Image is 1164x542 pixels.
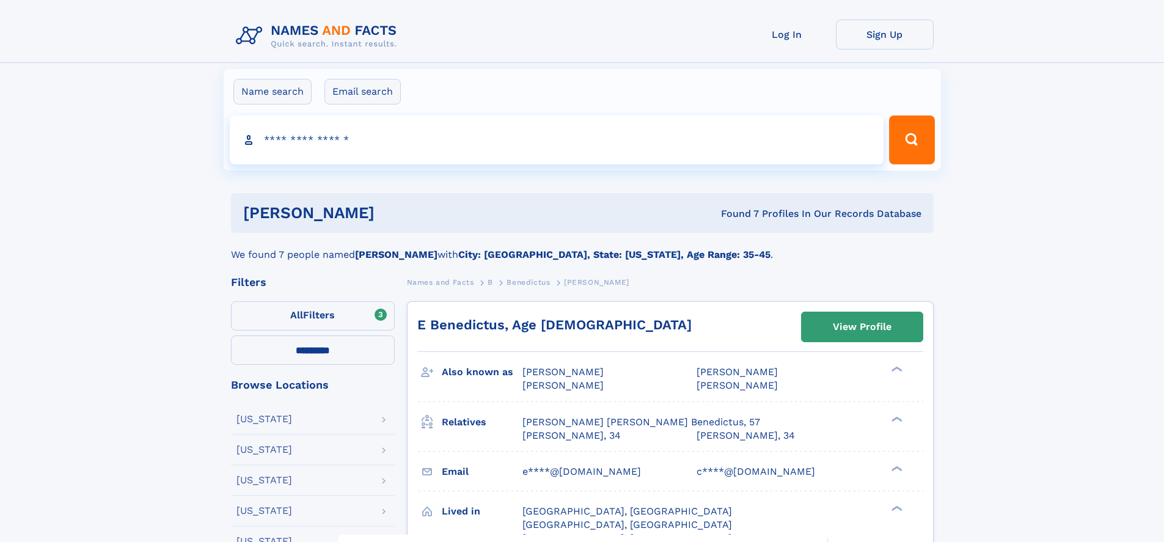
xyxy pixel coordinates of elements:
[488,278,493,287] span: B
[888,464,903,472] div: ❯
[231,301,395,331] label: Filters
[522,416,760,429] a: [PERSON_NAME] [PERSON_NAME] Benedictus, 57
[697,366,778,378] span: [PERSON_NAME]
[236,445,292,455] div: [US_STATE]
[442,461,522,482] h3: Email
[836,20,934,49] a: Sign Up
[442,412,522,433] h3: Relatives
[738,20,836,49] a: Log In
[236,475,292,485] div: [US_STATE]
[243,205,548,221] h1: [PERSON_NAME]
[355,249,437,260] b: [PERSON_NAME]
[888,365,903,373] div: ❯
[697,379,778,391] span: [PERSON_NAME]
[522,505,732,517] span: [GEOGRAPHIC_DATA], [GEOGRAPHIC_DATA]
[888,415,903,423] div: ❯
[833,313,891,341] div: View Profile
[697,429,795,442] a: [PERSON_NAME], 34
[324,79,401,104] label: Email search
[231,379,395,390] div: Browse Locations
[547,207,921,221] div: Found 7 Profiles In Our Records Database
[231,233,934,262] div: We found 7 people named with .
[230,115,884,164] input: search input
[231,277,395,288] div: Filters
[231,20,407,53] img: Logo Names and Facts
[407,274,474,290] a: Names and Facts
[522,366,604,378] span: [PERSON_NAME]
[564,278,629,287] span: [PERSON_NAME]
[488,274,493,290] a: B
[290,309,303,321] span: All
[442,362,522,383] h3: Also known as
[507,274,550,290] a: Benedictus
[233,79,312,104] label: Name search
[522,379,604,391] span: [PERSON_NAME]
[236,506,292,516] div: [US_STATE]
[236,414,292,424] div: [US_STATE]
[889,115,934,164] button: Search Button
[507,278,550,287] span: Benedictus
[458,249,771,260] b: City: [GEOGRAPHIC_DATA], State: [US_STATE], Age Range: 35-45
[522,429,621,442] a: [PERSON_NAME], 34
[417,317,692,332] a: E Benedictus, Age [DEMOGRAPHIC_DATA]
[802,312,923,342] a: View Profile
[442,501,522,522] h3: Lived in
[522,519,732,530] span: [GEOGRAPHIC_DATA], [GEOGRAPHIC_DATA]
[888,504,903,512] div: ❯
